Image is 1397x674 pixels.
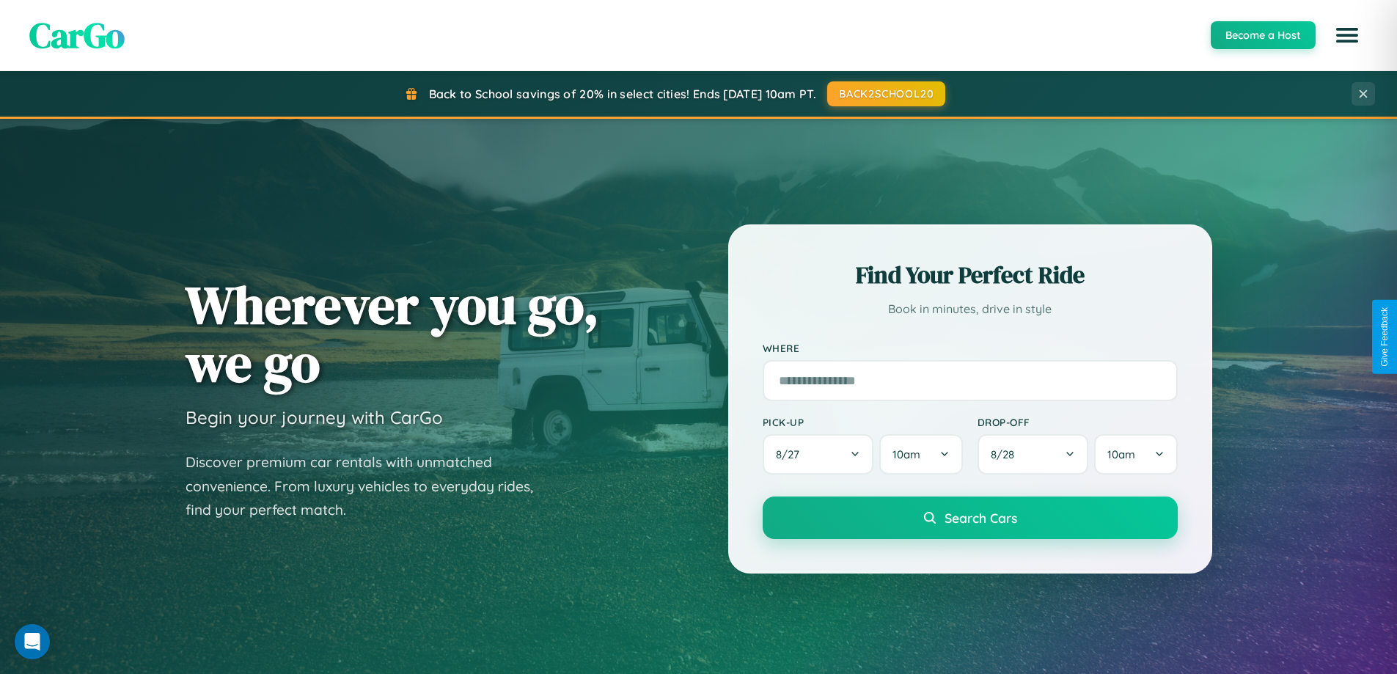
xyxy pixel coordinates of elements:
label: Drop-off [978,416,1178,428]
span: 8 / 27 [776,447,807,461]
button: BACK2SCHOOL20 [827,81,945,106]
label: Pick-up [763,416,963,428]
button: Become a Host [1211,21,1316,49]
button: Open menu [1327,15,1368,56]
span: Search Cars [945,510,1017,526]
p: Discover premium car rentals with unmatched convenience. From luxury vehicles to everyday rides, ... [186,450,552,522]
p: Book in minutes, drive in style [763,298,1178,320]
button: 10am [1094,434,1177,475]
span: 10am [1107,447,1135,461]
span: CarGo [29,11,125,59]
span: Back to School savings of 20% in select cities! Ends [DATE] 10am PT. [429,87,816,101]
button: Search Cars [763,497,1178,539]
button: 8/27 [763,434,874,475]
span: 8 / 28 [991,447,1022,461]
span: 10am [892,447,920,461]
button: 10am [879,434,962,475]
h1: Wherever you go, we go [186,276,599,392]
label: Where [763,342,1178,354]
h3: Begin your journey with CarGo [186,406,443,428]
button: 8/28 [978,434,1089,475]
div: Give Feedback [1379,307,1390,367]
h2: Find Your Perfect Ride [763,259,1178,291]
div: Open Intercom Messenger [15,624,50,659]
